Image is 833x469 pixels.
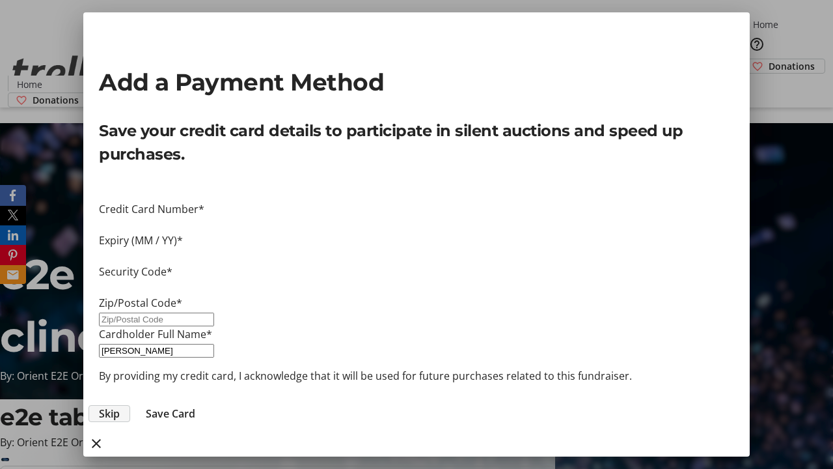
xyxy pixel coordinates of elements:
button: Skip [89,405,130,422]
input: Zip/Postal Code [99,313,214,326]
span: Skip [99,406,120,421]
iframe: Secure card number input frame [99,217,734,233]
label: Expiry (MM / YY)* [99,233,183,248]
p: Save your credit card details to participate in silent auctions and speed up purchases. [99,119,734,166]
button: Save Card [135,406,206,421]
iframe: Secure expiration date input frame [99,248,734,264]
input: Card Holder Name [99,344,214,358]
label: Credit Card Number* [99,202,204,216]
h2: Add a Payment Method [99,64,734,100]
label: Cardholder Full Name* [99,327,212,341]
p: By providing my credit card, I acknowledge that it will be used for future purchases related to t... [99,368,734,384]
button: close [83,431,109,457]
iframe: Secure CVC input frame [99,279,734,295]
label: Security Code* [99,264,172,279]
label: Zip/Postal Code* [99,296,182,310]
span: Save Card [146,406,195,421]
